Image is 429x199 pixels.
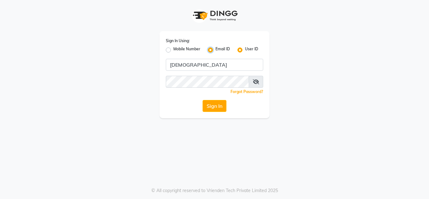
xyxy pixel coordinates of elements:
[245,46,258,54] label: User ID
[203,100,226,112] button: Sign In
[231,89,263,94] a: Forgot Password?
[166,38,190,44] label: Sign In Using:
[189,6,240,25] img: logo1.svg
[215,46,230,54] label: Email ID
[166,76,249,88] input: Username
[173,46,200,54] label: Mobile Number
[166,59,263,71] input: Username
